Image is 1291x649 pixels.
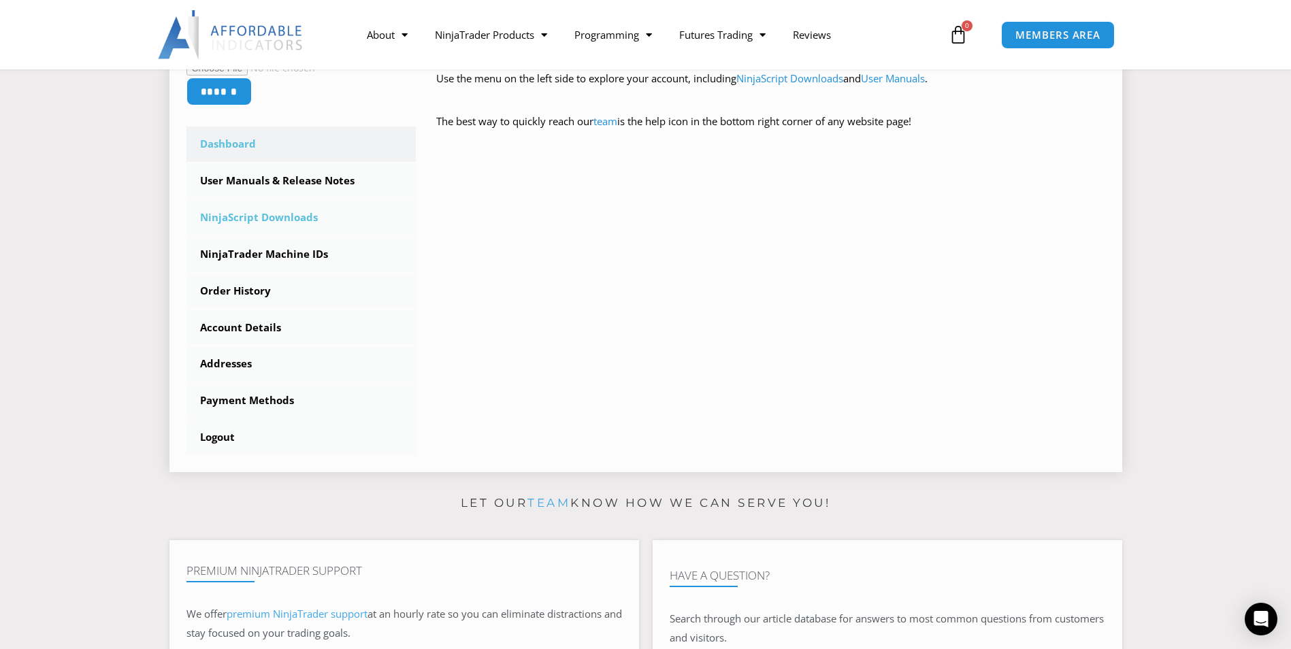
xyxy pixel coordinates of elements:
[227,607,367,620] a: premium NinjaTrader support
[186,273,416,309] a: Order History
[186,420,416,455] a: Logout
[527,496,570,510] a: team
[186,127,416,455] nav: Account pages
[736,71,843,85] a: NinjaScript Downloads
[421,19,561,50] a: NinjaTrader Products
[169,493,1122,514] p: Let our know how we can serve you!
[593,114,617,128] a: team
[186,310,416,346] a: Account Details
[670,569,1105,582] h4: Have A Question?
[186,383,416,418] a: Payment Methods
[186,607,227,620] span: We offer
[186,564,622,578] h4: Premium NinjaTrader Support
[186,200,416,235] a: NinjaScript Downloads
[186,346,416,382] a: Addresses
[861,71,925,85] a: User Manuals
[158,10,304,59] img: LogoAI | Affordable Indicators – NinjaTrader
[779,19,845,50] a: Reviews
[1015,30,1100,40] span: MEMBERS AREA
[928,15,988,54] a: 0
[561,19,666,50] a: Programming
[353,19,945,50] nav: Menu
[436,69,1105,107] p: Use the menu on the left side to explore your account, including and .
[1001,21,1115,49] a: MEMBERS AREA
[962,20,973,31] span: 0
[666,19,779,50] a: Futures Trading
[186,163,416,199] a: User Manuals & Release Notes
[353,19,421,50] a: About
[1245,603,1277,635] div: Open Intercom Messenger
[186,607,622,639] span: at an hourly rate so you can eliminate distractions and stay focused on your trading goals.
[436,112,1105,150] p: The best way to quickly reach our is the help icon in the bottom right corner of any website page!
[186,127,416,162] a: Dashboard
[186,237,416,272] a: NinjaTrader Machine IDs
[670,610,1105,648] p: Search through our article database for answers to most common questions from customers and visit...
